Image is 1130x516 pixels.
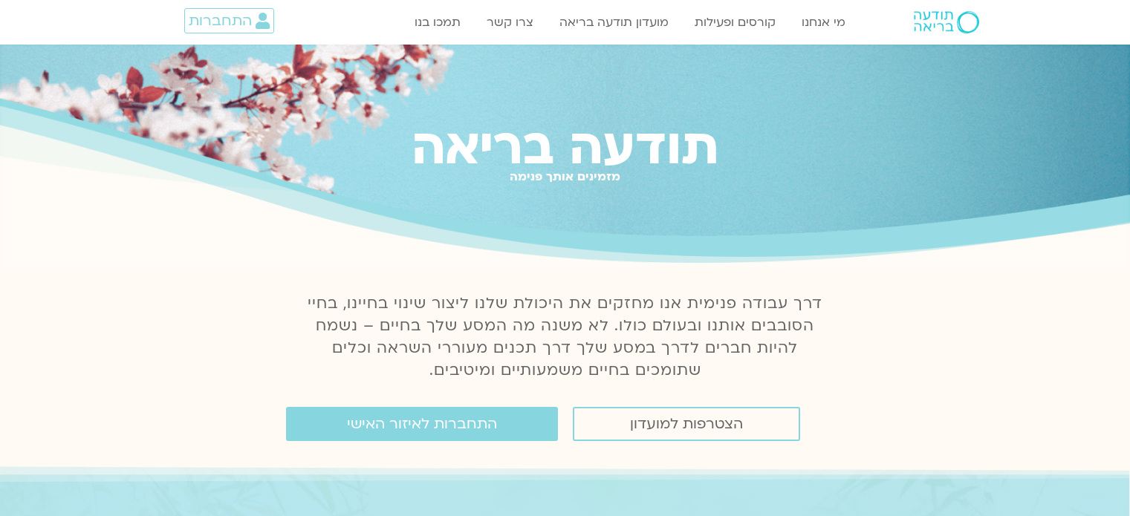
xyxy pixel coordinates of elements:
a: קורסים ופעילות [687,8,783,36]
img: תודעה בריאה [914,11,979,33]
a: הצטרפות למועדון [573,407,800,441]
a: מועדון תודעה בריאה [552,8,676,36]
a: צרו קשר [479,8,541,36]
a: תמכו בנו [407,8,468,36]
span: הצטרפות למועדון [630,416,743,432]
span: התחברות [189,13,252,29]
a: התחברות [184,8,274,33]
a: התחברות לאיזור האישי [286,407,558,441]
a: מי אנחנו [794,8,853,36]
span: התחברות לאיזור האישי [347,416,497,432]
p: דרך עבודה פנימית אנו מחזקים את היכולת שלנו ליצור שינוי בחיינו, בחיי הסובבים אותנו ובעולם כולו. לא... [299,293,831,382]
